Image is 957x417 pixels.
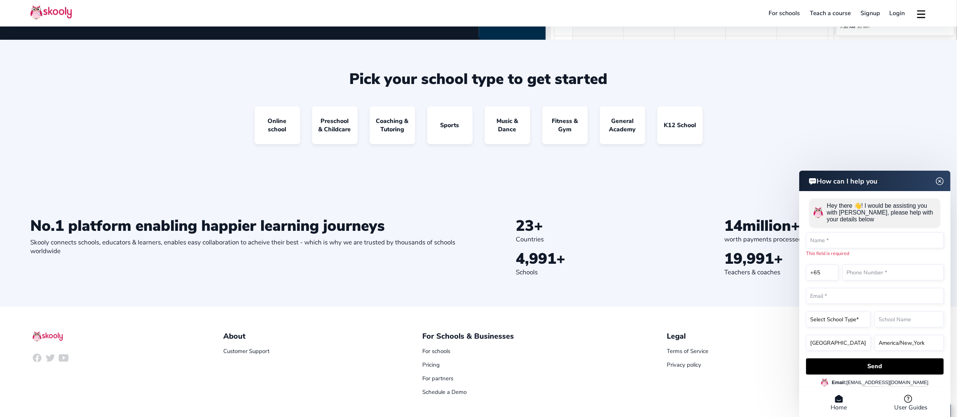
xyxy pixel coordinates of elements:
a: Online school [255,106,300,144]
a: Schedule a Demo [422,388,467,396]
span: 19,991 [724,249,774,269]
a: Privacy policy [667,361,701,369]
div: Schools [516,268,719,277]
a: logo youtube [57,353,70,365]
a: logo twitter [44,353,57,365]
a: Preschool & Childcare [312,106,358,144]
a: K12 School [657,106,703,144]
div: + [516,217,719,235]
div: Pick your school type to get started [30,70,927,88]
a: Pricing [422,361,440,369]
div: + [724,250,927,268]
div: Teachers & coaches [724,268,927,277]
div: About [223,331,269,341]
div: million+ [724,217,927,235]
span: 14 [724,216,742,236]
a: Terms of Service [667,347,708,355]
span: 23 [516,216,534,236]
ion-icon: logo twitter [45,353,55,363]
ion-icon: logo youtube [59,353,68,363]
img: Skooly [30,5,72,20]
a: General Academy [600,106,645,144]
a: For schools [764,7,805,19]
div: Skooly connects schools, educators & learners, enables easy collaboration to acheive their best -... [30,238,462,255]
a: Coaching & Tutoring [370,106,415,144]
a: Signup [856,7,885,19]
div: worth payments processed [724,235,927,244]
a: Music & Dance [485,106,530,144]
a: Fitness & Gym [542,106,588,144]
img: Skooly [33,331,63,342]
a: Sports [427,106,473,144]
span: 4,991 [516,249,557,269]
div: No.1 platform enabling happier learning journeys [30,217,462,235]
a: logo facebook [30,353,44,365]
button: menu outline [916,7,927,20]
a: For schools [422,347,450,355]
div: For Schools & Businesses [422,331,514,341]
a: Teach a course [805,7,856,19]
a: Login [885,7,910,19]
div: Countries [516,235,719,244]
div: Legal [667,331,708,341]
a: For partners [422,375,453,382]
a: Customer Support [223,347,269,355]
div: + [516,250,719,268]
ion-icon: logo facebook [32,353,42,363]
